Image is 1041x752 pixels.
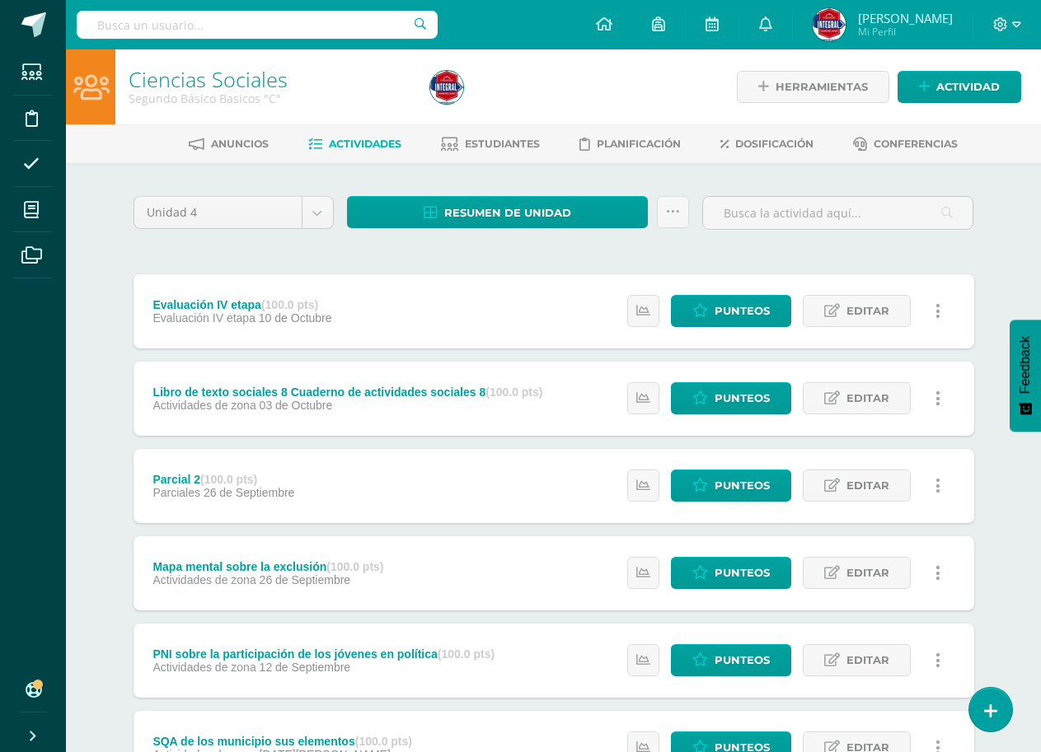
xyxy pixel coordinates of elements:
[152,661,256,674] span: Actividades de zona
[813,8,846,41] img: 9479b67508c872087c746233754dda3e.png
[737,71,889,103] a: Herramientas
[152,311,256,325] span: Evaluación IV etapa
[260,399,333,412] span: 03 de Octubre
[846,296,889,326] span: Editar
[715,296,770,326] span: Punteos
[671,644,791,676] a: Punteos
[430,71,463,104] img: 9479b67508c872087c746233754dda3e.png
[715,645,770,675] span: Punteos
[260,661,351,674] span: 12 de Septiembre
[846,558,889,588] span: Editar
[465,138,540,150] span: Estudiantes
[308,131,401,157] a: Actividades
[211,138,269,150] span: Anuncios
[853,131,958,157] a: Conferencias
[326,560,383,573] strong: (100.0 pts)
[858,10,953,26] span: [PERSON_NAME]
[720,131,814,157] a: Dosificación
[347,196,649,228] a: Resumen de unidad
[1010,320,1041,432] button: Feedback - Mostrar encuesta
[438,647,495,661] strong: (100.0 pts)
[329,138,401,150] span: Actividades
[671,469,791,502] a: Punteos
[152,573,256,586] span: Actividades de zona
[261,298,318,311] strong: (100.0 pts)
[152,385,542,399] div: Libro de texto sociales 8 Cuaderno de actividades sociales 8
[147,197,289,228] span: Unidad 4
[152,399,256,412] span: Actividades de zona
[898,71,1021,103] a: Actividad
[579,131,681,157] a: Planificación
[152,298,331,311] div: Evaluación IV etapa
[846,383,889,413] span: Editar
[189,131,269,157] a: Anuncios
[441,131,540,157] a: Estudiantes
[597,138,681,150] span: Planificación
[134,197,333,228] a: Unidad 4
[1018,336,1033,394] span: Feedback
[152,735,412,748] div: SQA de los municipio sus elementos
[715,470,770,501] span: Punteos
[858,25,953,39] span: Mi Perfil
[874,138,958,150] span: Conferencias
[776,72,868,102] span: Herramientas
[671,295,791,327] a: Punteos
[735,138,814,150] span: Dosificación
[152,560,383,573] div: Mapa mental sobre la exclusión
[152,473,294,486] div: Parcial 2
[846,645,889,675] span: Editar
[485,385,542,399] strong: (100.0 pts)
[444,198,571,228] span: Resumen de unidad
[671,382,791,414] a: Punteos
[715,383,770,413] span: Punteos
[77,11,438,39] input: Busca un usuario...
[671,557,791,589] a: Punteos
[355,735,412,748] strong: (100.0 pts)
[260,573,351,586] span: 26 de Septiembre
[129,65,288,93] a: Ciencias Sociales
[129,68,410,91] h1: Ciencias Sociales
[715,558,770,588] span: Punteos
[152,486,200,499] span: Parciales
[129,91,410,106] div: Segundo Básico Basicos 'C'
[936,72,1000,102] span: Actividad
[152,647,495,661] div: PNI sobre la participación de los jóvenes en política
[200,473,257,486] strong: (100.0 pts)
[846,470,889,501] span: Editar
[259,311,332,325] span: 10 de Octubre
[703,197,973,229] input: Busca la actividad aquí...
[204,486,295,499] span: 26 de Septiembre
